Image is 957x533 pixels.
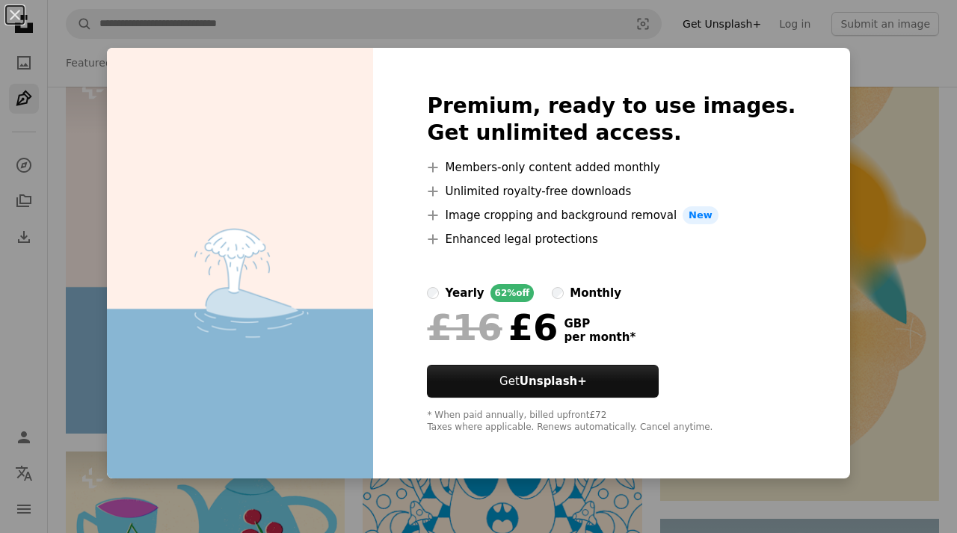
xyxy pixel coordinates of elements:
h2: Premium, ready to use images. Get unlimited access. [427,93,796,147]
div: * When paid annually, billed upfront £72 Taxes where applicable. Renews automatically. Cancel any... [427,410,796,434]
span: GBP [564,317,636,330]
span: New [683,206,718,224]
div: yearly [445,284,484,302]
img: premium_vector-1739279210710-20f5acb031c9 [107,48,373,478]
span: £16 [427,308,502,347]
input: monthly [552,287,564,299]
span: per month * [564,330,636,344]
li: Members-only content added monthly [427,158,796,176]
li: Enhanced legal protections [427,230,796,248]
li: Image cropping and background removal [427,206,796,224]
input: yearly62%off [427,287,439,299]
div: £6 [427,308,558,347]
button: GetUnsplash+ [427,365,659,398]
li: Unlimited royalty-free downloads [427,182,796,200]
div: 62% off [490,284,535,302]
strong: Unsplash+ [520,375,587,388]
div: monthly [570,284,621,302]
